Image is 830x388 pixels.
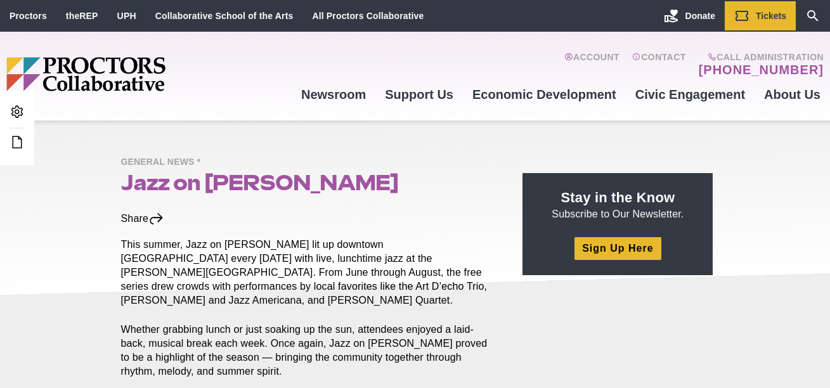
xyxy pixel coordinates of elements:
h1: Jazz on [PERSON_NAME] [121,171,494,195]
a: [PHONE_NUMBER] [699,62,824,77]
a: Proctors [10,11,47,21]
a: theREP [66,11,98,21]
p: Whether grabbing lunch or just soaking up the sun, attendees enjoyed a laid-back, musical break e... [121,323,494,378]
a: Search [796,1,830,30]
span: Call Administration [695,52,824,62]
img: Proctors logo [6,57,263,91]
a: About Us [755,77,830,112]
strong: Stay in the Know [561,190,675,205]
a: Civic Engagement [626,77,755,112]
a: Sign Up Here [574,237,661,259]
p: Subscribe to Our Newsletter. [538,188,697,221]
a: Support Us [375,77,463,112]
a: Donate [654,1,725,30]
a: Collaborative School of the Arts [155,11,294,21]
p: This summer, Jazz on [PERSON_NAME] lit up downtown [GEOGRAPHIC_DATA] every [DATE] with live, lunc... [121,238,494,307]
a: Tickets [725,1,796,30]
a: All Proctors Collaborative [312,11,424,21]
a: UPH [117,11,136,21]
span: General News * [121,155,207,171]
span: Tickets [756,11,786,21]
a: Newsroom [292,77,375,112]
a: General News * [121,156,207,167]
a: Economic Development [463,77,626,112]
span: Donate [685,11,715,21]
a: Contact [632,52,686,77]
div: Share [121,212,165,226]
a: Account [564,52,619,77]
